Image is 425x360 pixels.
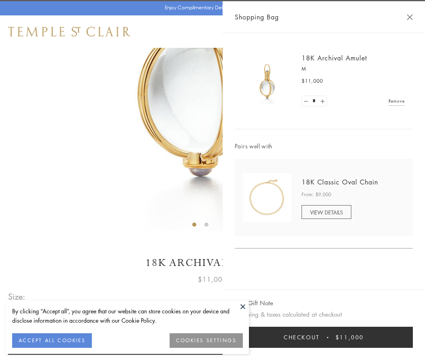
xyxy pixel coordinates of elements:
[284,333,320,342] span: Checkout
[243,173,291,222] img: N88865-OV18
[302,65,405,73] p: M
[235,327,413,348] button: Checkout $11,000
[407,14,413,20] button: Close Shopping Bag
[318,96,326,106] a: Set quantity to 2
[336,333,364,342] span: $11,000
[302,178,378,186] a: 18K Classic Oval Chain
[302,191,331,199] span: From: $9,000
[389,96,405,105] a: Remove
[235,141,413,151] span: Pairs well with
[165,4,257,12] p: Enjoy Complimentary Delivery & Returns
[310,208,343,216] span: VIEW DETAILS
[8,290,26,303] span: Size:
[198,274,227,285] span: $11,000
[235,298,273,308] button: Add Gift Note
[235,12,279,22] span: Shopping Bag
[243,57,291,105] img: 18K Archival Amulet
[235,309,413,319] p: Shipping & taxes calculated at checkout
[302,96,310,106] a: Set quantity to 0
[8,27,130,36] img: Temple St. Clair
[8,256,417,270] h1: 18K Archival Amulet
[12,333,92,348] button: ACCEPT ALL COOKIES
[302,77,323,85] span: $11,000
[302,205,351,219] a: VIEW DETAILS
[302,54,367,62] a: 18K Archival Amulet
[12,306,243,325] div: By clicking “Accept all”, you agree that our website can store cookies on your device and disclos...
[170,333,243,348] button: COOKIES SETTINGS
